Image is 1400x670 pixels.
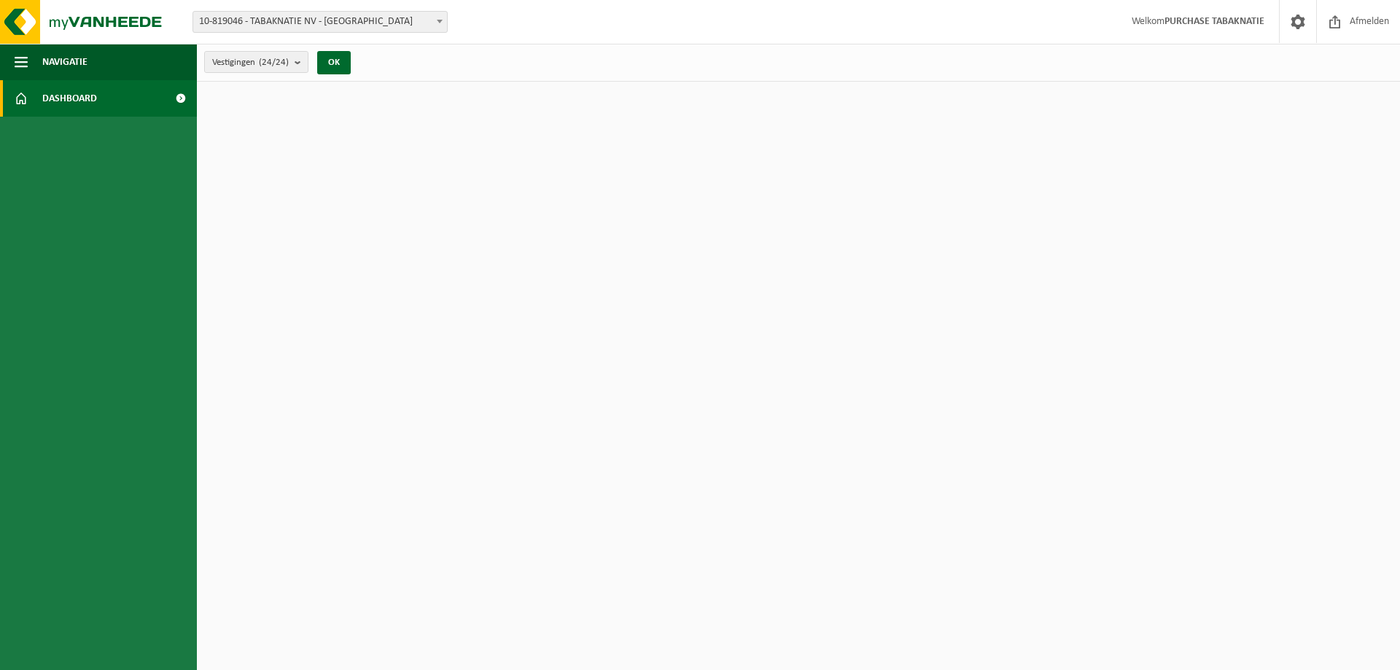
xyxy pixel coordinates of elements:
button: OK [317,51,351,74]
span: Navigatie [42,44,87,80]
count: (24/24) [259,58,289,67]
button: Vestigingen(24/24) [204,51,308,73]
strong: PURCHASE TABAKNATIE [1164,16,1264,27]
span: 10-819046 - TABAKNATIE NV - ANTWERPEN [192,11,448,33]
span: Dashboard [42,80,97,117]
span: Vestigingen [212,52,289,74]
span: 10-819046 - TABAKNATIE NV - ANTWERPEN [193,12,447,32]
